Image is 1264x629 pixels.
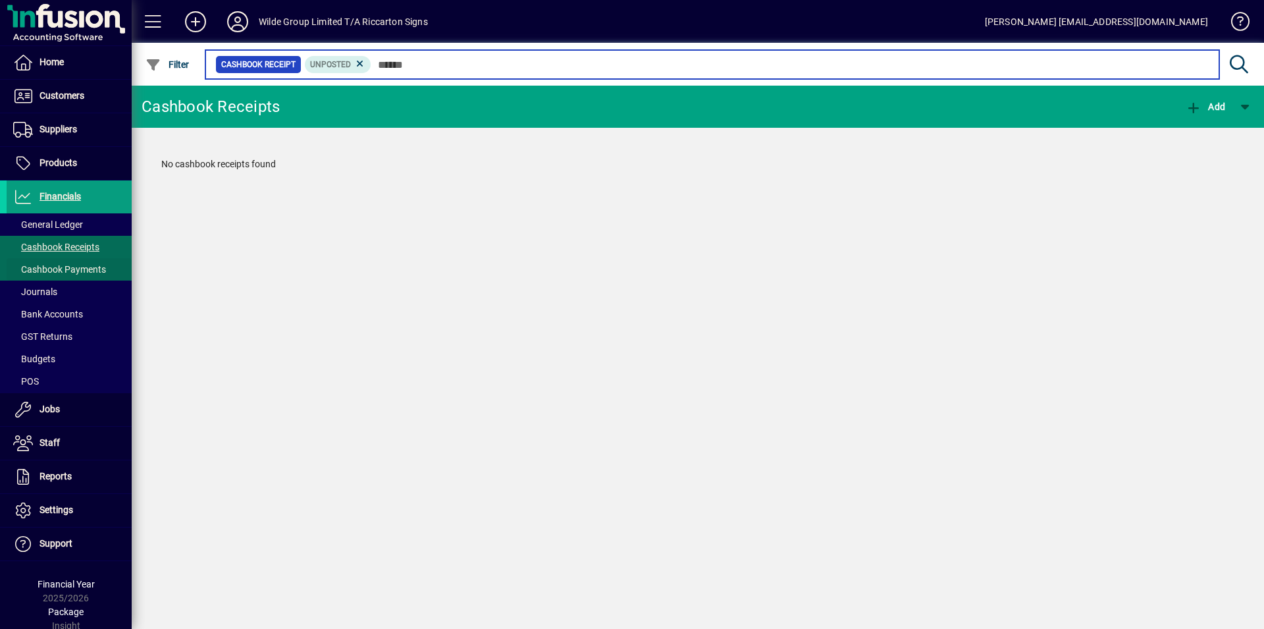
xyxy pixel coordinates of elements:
[145,59,190,70] span: Filter
[142,53,193,76] button: Filter
[13,242,99,252] span: Cashbook Receipts
[148,144,1248,184] div: No cashbook receipts found
[38,579,95,589] span: Financial Year
[7,213,132,236] a: General Ledger
[7,46,132,79] a: Home
[7,80,132,113] a: Customers
[7,460,132,493] a: Reports
[7,147,132,180] a: Products
[13,331,72,342] span: GST Returns
[259,11,428,32] div: Wilde Group Limited T/A Riccarton Signs
[39,538,72,549] span: Support
[39,90,84,101] span: Customers
[39,471,72,481] span: Reports
[39,404,60,414] span: Jobs
[39,124,77,134] span: Suppliers
[13,309,83,319] span: Bank Accounts
[7,494,132,527] a: Settings
[13,287,57,297] span: Journals
[1221,3,1248,45] a: Knowledge Base
[310,60,351,69] span: Unposted
[142,96,280,117] div: Cashbook Receipts
[7,528,132,561] a: Support
[7,113,132,146] a: Suppliers
[7,303,132,325] a: Bank Accounts
[39,191,81,202] span: Financials
[1186,101,1225,112] span: Add
[39,437,60,448] span: Staff
[7,236,132,258] a: Cashbook Receipts
[13,376,39,387] span: POS
[7,258,132,281] a: Cashbook Payments
[48,607,84,617] span: Package
[1182,95,1228,119] button: Add
[13,354,55,364] span: Budgets
[985,11,1208,32] div: [PERSON_NAME] [EMAIL_ADDRESS][DOMAIN_NAME]
[39,157,77,168] span: Products
[305,56,371,73] mat-chip: Transaction status: Unposted
[39,57,64,67] span: Home
[7,393,132,426] a: Jobs
[39,505,73,515] span: Settings
[7,325,132,348] a: GST Returns
[13,264,106,275] span: Cashbook Payments
[13,219,83,230] span: General Ledger
[174,10,217,34] button: Add
[7,281,132,303] a: Journals
[7,348,132,370] a: Budgets
[7,427,132,460] a: Staff
[7,370,132,393] a: POS
[217,10,259,34] button: Profile
[221,58,296,71] span: Cashbook Receipt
